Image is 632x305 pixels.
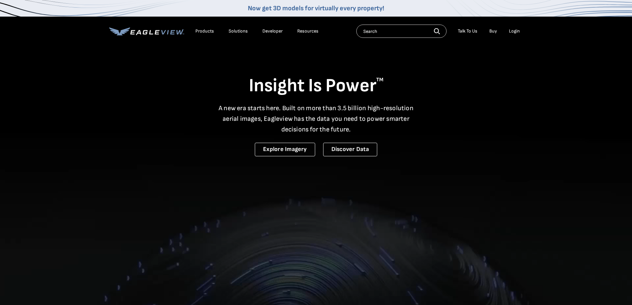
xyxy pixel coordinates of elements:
h1: Insight Is Power [109,74,523,98]
p: A new era starts here. Built on more than 3.5 billion high-resolution aerial images, Eagleview ha... [215,103,418,135]
div: Login [509,28,520,34]
a: Discover Data [323,143,377,156]
div: Resources [297,28,318,34]
div: Talk To Us [458,28,477,34]
div: Products [195,28,214,34]
a: Buy [489,28,497,34]
a: Explore Imagery [255,143,315,156]
sup: TM [376,77,384,83]
div: Solutions [229,28,248,34]
input: Search [356,25,447,38]
a: Developer [262,28,283,34]
a: Now get 3D models for virtually every property! [248,4,384,12]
